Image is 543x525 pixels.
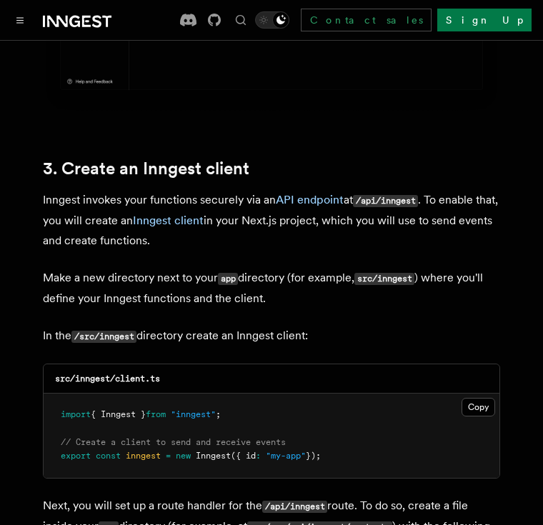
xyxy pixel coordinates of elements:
[301,9,432,31] a: Contact sales
[43,190,500,251] p: Inngest invokes your functions securely via an at . To enable that, you will create an in your Ne...
[61,451,91,461] span: export
[43,326,500,346] p: In the directory create an Inngest client:
[255,11,289,29] button: Toggle dark mode
[196,451,231,461] span: Inngest
[262,501,327,513] code: /api/inngest
[61,437,286,447] span: // Create a client to send and receive events
[232,11,249,29] button: Find something...
[61,409,91,419] span: import
[91,409,146,419] span: { Inngest }
[231,451,256,461] span: ({ id
[218,273,238,285] code: app
[166,451,171,461] span: =
[126,451,161,461] span: inngest
[266,451,306,461] span: "my-app"
[43,268,500,309] p: Make a new directory next to your directory (for example, ) where you'll define your Inngest func...
[306,451,321,461] span: });
[146,409,166,419] span: from
[256,451,261,461] span: :
[96,451,121,461] span: const
[354,273,414,285] code: src/inngest
[216,409,221,419] span: ;
[276,193,344,206] a: API endpoint
[176,451,191,461] span: new
[353,195,418,207] code: /api/inngest
[55,374,160,384] code: src/inngest/client.ts
[11,11,29,29] button: Toggle navigation
[437,9,532,31] a: Sign Up
[462,398,495,416] button: Copy
[171,409,216,419] span: "inngest"
[71,331,136,343] code: /src/inngest
[43,159,249,179] a: 3. Create an Inngest client
[133,214,204,227] a: Inngest client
